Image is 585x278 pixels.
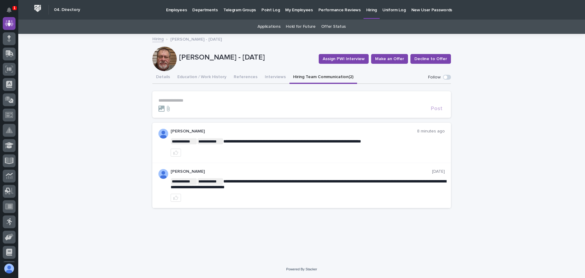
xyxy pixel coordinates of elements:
[171,129,417,134] p: [PERSON_NAME]
[171,194,181,202] button: like this post
[158,129,168,139] img: AOh14GiWKAYVPIbfHyIkyvX2hiPF8_WCcz-HU3nlZscn=s96-c
[170,35,222,42] p: [PERSON_NAME] - [DATE]
[417,129,445,134] p: 8 minutes ago
[8,7,16,17] div: Notifications1
[432,169,445,174] p: [DATE]
[13,6,16,10] p: 1
[3,262,16,275] button: users-avatar
[171,149,181,157] button: like this post
[171,169,432,174] p: [PERSON_NAME]
[54,7,80,13] h2: 04. Directory
[375,56,404,62] span: Make an Offer
[286,267,317,271] a: Powered By Stacker
[431,106,442,111] span: Post
[152,35,164,42] a: Hiring
[179,53,314,62] p: [PERSON_NAME] - [DATE]
[32,3,43,14] img: Workspace Logo
[323,56,365,62] span: Assign PWI Interview
[230,71,261,84] button: References
[158,169,168,179] img: AOh14GiWKAYVPIbfHyIkyvX2hiPF8_WCcz-HU3nlZscn=s96-c
[428,75,441,80] p: Follow
[261,71,289,84] button: Interviews
[321,20,346,34] a: Offer Status
[257,20,280,34] a: Applications
[289,71,357,84] button: Hiring Team Communication (2)
[319,54,369,64] button: Assign PWI Interview
[286,20,315,34] a: Hold for Future
[152,71,174,84] button: Details
[371,54,408,64] button: Make an Offer
[414,56,447,62] span: Decline to Offer
[428,106,445,111] button: Post
[3,4,16,16] button: Notifications
[410,54,451,64] button: Decline to Offer
[174,71,230,84] button: Education / Work History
